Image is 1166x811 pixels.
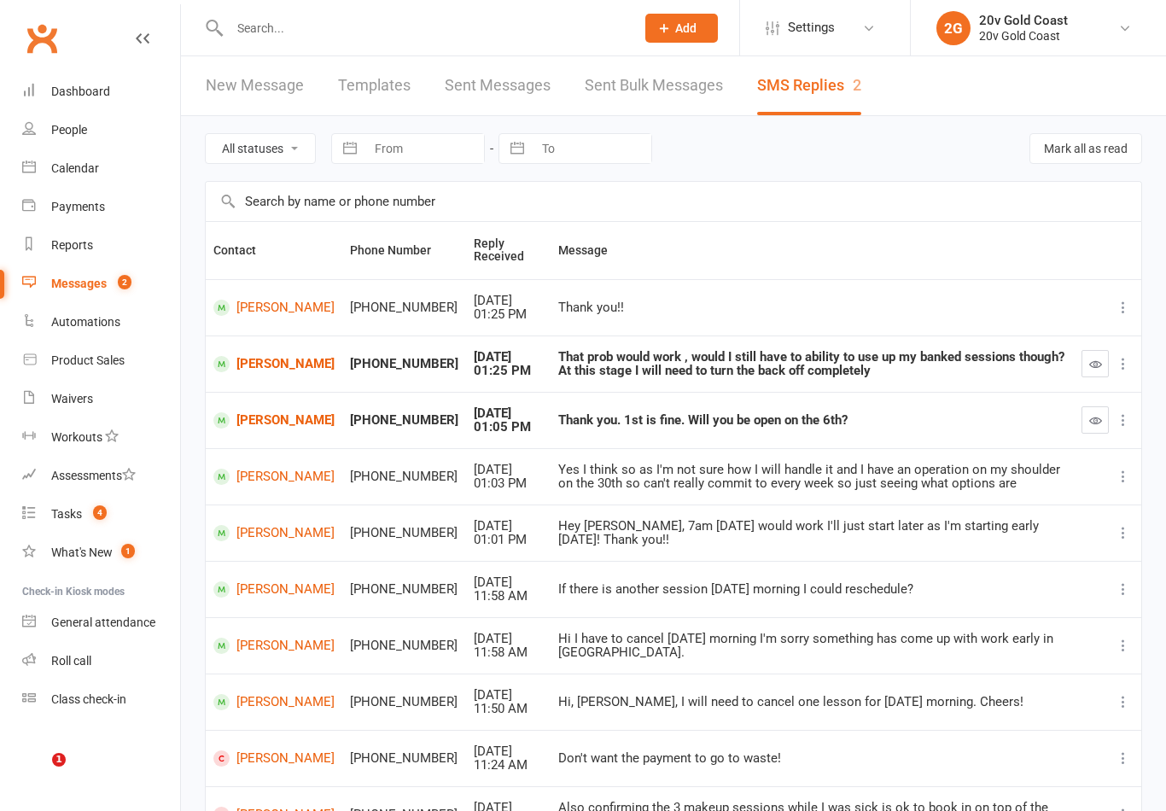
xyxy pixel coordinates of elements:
[52,753,66,767] span: 1
[206,56,304,115] a: New Message
[51,654,91,668] div: Roll call
[474,476,543,491] div: 01:03 PM
[22,111,180,149] a: People
[474,632,543,646] div: [DATE]
[474,420,543,435] div: 01:05 PM
[22,642,180,680] a: Roll call
[558,582,1066,597] div: If there is another session [DATE] morning I could reschedule?
[675,21,697,35] span: Add
[474,575,543,590] div: [DATE]
[51,123,87,137] div: People
[22,380,180,418] a: Waivers
[213,412,335,429] a: [PERSON_NAME]
[474,519,543,534] div: [DATE]
[558,350,1066,378] div: That prob would work , would I still have to ability to use up my banked sessions though? At this...
[350,413,458,428] div: [PHONE_NUMBER]
[213,356,335,372] a: [PERSON_NAME]
[22,457,180,495] a: Assessments
[551,222,1074,279] th: Message
[213,525,335,541] a: [PERSON_NAME]
[474,688,543,703] div: [DATE]
[350,470,458,484] div: [PHONE_NUMBER]
[342,222,466,279] th: Phone Number
[213,300,335,316] a: [PERSON_NAME]
[558,300,1066,315] div: Thank you!!
[936,11,971,45] div: 2G
[474,294,543,308] div: [DATE]
[445,56,551,115] a: Sent Messages
[51,161,99,175] div: Calendar
[22,418,180,457] a: Workouts
[51,392,93,405] div: Waivers
[338,56,411,115] a: Templates
[51,85,110,98] div: Dashboard
[474,364,543,378] div: 01:25 PM
[645,14,718,43] button: Add
[213,638,335,654] a: [PERSON_NAME]
[585,56,723,115] a: Sent Bulk Messages
[22,226,180,265] a: Reports
[22,149,180,188] a: Calendar
[474,463,543,477] div: [DATE]
[466,222,551,279] th: Reply Received
[474,744,543,759] div: [DATE]
[474,350,543,365] div: [DATE]
[121,544,135,558] span: 1
[1029,133,1142,164] button: Mark all as read
[350,357,458,371] div: [PHONE_NUMBER]
[17,753,58,794] iframe: Intercom live chat
[51,692,126,706] div: Class check-in
[350,582,458,597] div: [PHONE_NUMBER]
[350,639,458,653] div: [PHONE_NUMBER]
[22,303,180,341] a: Automations
[474,307,543,322] div: 01:25 PM
[20,17,63,60] a: Clubworx
[474,758,543,773] div: 11:24 AM
[51,616,155,629] div: General attendance
[979,28,1068,44] div: 20v Gold Coast
[558,413,1066,428] div: Thank you. 1st is fine. Will you be open on the 6th?
[558,519,1066,547] div: Hey [PERSON_NAME], 7am [DATE] would work I'll just start later as I'm starting early [DATE]! Than...
[788,9,835,47] span: Settings
[213,750,335,767] a: [PERSON_NAME]
[22,188,180,226] a: Payments
[206,222,342,279] th: Contact
[51,546,113,559] div: What's New
[51,353,125,367] div: Product Sales
[558,751,1066,766] div: Don't want the payment to go to waste!
[51,238,93,252] div: Reports
[51,200,105,213] div: Payments
[558,695,1066,709] div: Hi, [PERSON_NAME], I will need to cancel one lesson for [DATE] morning. Cheers!
[22,265,180,303] a: Messages 2
[853,76,861,94] div: 2
[474,406,543,421] div: [DATE]
[22,604,180,642] a: General attendance kiosk mode
[51,430,102,444] div: Workouts
[533,134,651,163] input: To
[979,13,1068,28] div: 20v Gold Coast
[757,56,861,115] a: SMS Replies2
[51,277,107,290] div: Messages
[118,275,131,289] span: 2
[365,134,484,163] input: From
[213,581,335,598] a: [PERSON_NAME]
[206,182,1141,221] input: Search by name or phone number
[213,469,335,485] a: [PERSON_NAME]
[213,694,335,710] a: [PERSON_NAME]
[474,702,543,716] div: 11:50 AM
[93,505,107,520] span: 4
[51,469,136,482] div: Assessments
[558,463,1066,491] div: Yes I think so as I'm not sure how I will handle it and I have an operation on my shoulder on the...
[474,645,543,660] div: 11:58 AM
[22,680,180,719] a: Class kiosk mode
[51,507,82,521] div: Tasks
[22,495,180,534] a: Tasks 4
[350,751,458,766] div: [PHONE_NUMBER]
[350,526,458,540] div: [PHONE_NUMBER]
[51,315,120,329] div: Automations
[558,632,1066,660] div: Hi I have to cancel [DATE] morning I'm sorry something has come up with work early in [GEOGRAPHIC...
[22,534,180,572] a: What's New1
[22,73,180,111] a: Dashboard
[350,300,458,315] div: [PHONE_NUMBER]
[350,695,458,709] div: [PHONE_NUMBER]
